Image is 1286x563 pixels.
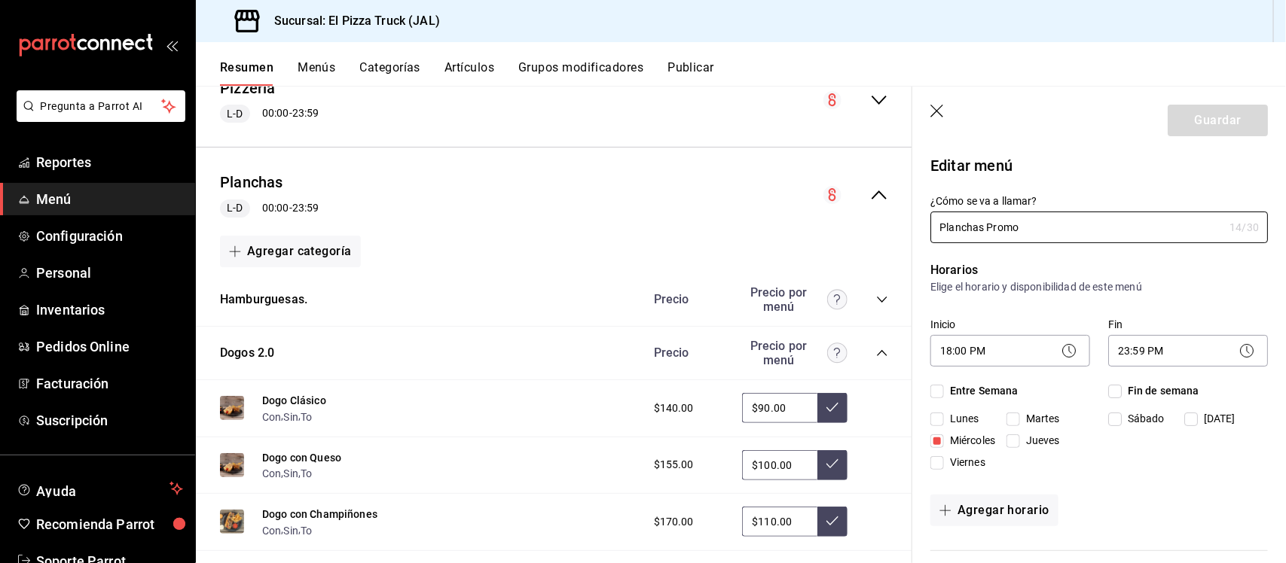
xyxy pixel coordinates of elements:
span: L-D [221,106,249,122]
input: Sin ajuste [742,393,817,423]
span: Suscripción [36,410,183,431]
span: Sábado [1122,411,1165,427]
button: Menús [298,60,335,86]
button: Dogo con Queso [262,450,341,465]
span: Inventarios [36,300,183,320]
label: ¿Cómo se va a llamar? [930,196,1268,207]
img: Preview [220,396,244,420]
button: Resumen [220,60,273,86]
label: Fin [1108,320,1268,330]
button: collapse-category-row [876,294,888,306]
button: Agregar horario [930,495,1058,526]
span: Miércoles [944,433,995,449]
span: Ayuda [36,479,163,498]
div: navigation tabs [220,60,1286,86]
span: Reportes [36,152,183,172]
button: Grupos modificadores [518,60,643,86]
h3: Sucursal: El Pizza Truck (JAL) [262,12,440,30]
button: Con [262,466,281,481]
span: Viernes [944,455,985,470]
div: 18:00 PM [930,335,1090,367]
span: Menú [36,189,183,209]
button: Publicar [667,60,714,86]
span: [DATE] [1198,411,1236,427]
span: L-D [221,200,249,216]
button: Dogo Clásico [262,393,326,408]
span: $155.00 [654,457,694,473]
button: Pregunta a Parrot AI [17,90,185,122]
span: Recomienda Parrot [36,514,183,534]
button: To [301,523,312,538]
span: Configuración [36,226,183,246]
button: Planchas [220,172,283,193]
a: Pregunta a Parrot AI [11,109,185,125]
button: Sin [284,466,298,481]
span: Lunes [944,411,979,427]
input: Sin ajuste [742,507,817,537]
span: $140.00 [654,400,694,416]
button: Dogo con Champiñones [262,507,377,522]
button: Sin [284,409,298,425]
button: Pizzeria [220,78,276,99]
span: Pedidos Online [36,336,183,357]
span: Pregunta a Parrot AI [41,99,162,114]
p: Elige el horario y disponibilidad de este menú [930,279,1268,294]
button: To [301,409,312,425]
label: Inicio [930,320,1090,330]
img: Preview [220,510,244,534]
div: , , [262,522,377,537]
button: Con [262,523,281,538]
span: $170.00 [654,514,694,530]
div: Precio [639,345,735,360]
div: 00:00 - 23:59 [220,105,319,123]
div: Precio [639,292,735,306]
button: Agregar categoría [220,236,361,267]
div: 14 /30 [1229,220,1259,235]
button: To [301,466,312,481]
span: Fin de semana [1122,383,1199,399]
div: 23:59 PM [1108,335,1268,367]
button: Artículos [444,60,494,86]
button: Categorías [360,60,421,86]
button: Con [262,409,281,425]
div: Precio por menú [742,285,848,314]
button: collapse-category-row [876,347,888,359]
input: Sin ajuste [742,450,817,480]
p: Editar menú [930,154,1268,177]
div: , , [262,408,326,424]
img: Preview [220,453,244,477]
button: open_drawer_menu [166,39,178,51]
div: Precio por menú [742,339,848,367]
span: Personal [36,263,183,283]
span: Facturación [36,373,183,394]
div: 00:00 - 23:59 [220,199,319,218]
div: collapse-menu-row [196,160,912,230]
button: Dogos 2.0 [220,345,275,362]
button: Hamburguesas. [220,291,307,309]
button: Sin [284,523,298,538]
p: Horarios [930,261,1268,279]
div: , , [262,465,341,481]
span: Martes [1020,411,1060,427]
span: Entre Semana [944,383,1019,399]
span: Jueves [1020,433,1060,449]
div: collapse-menu-row [196,65,912,135]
